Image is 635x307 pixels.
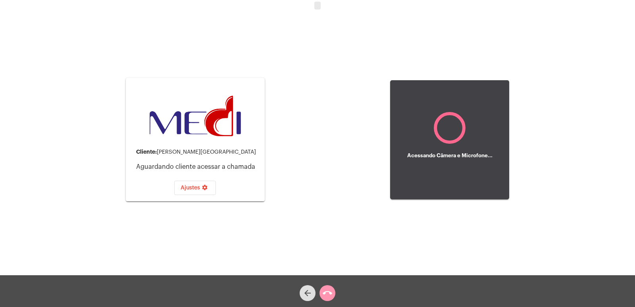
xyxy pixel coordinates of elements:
span: Ajustes [181,185,210,191]
strong: Cliente: [136,149,157,154]
h5: Acessando Câmera e Microfone... [407,153,493,158]
mat-icon: settings [200,184,210,194]
button: Ajustes [174,181,216,195]
mat-icon: arrow_back [303,288,312,298]
mat-icon: call_end [323,288,332,298]
div: [PERSON_NAME][GEOGRAPHIC_DATA] [136,149,258,155]
p: Aguardando cliente acessar a chamada [136,163,258,170]
img: d3a1b5fa-500b-b90f-5a1c-719c20e9830b.png [150,96,241,136]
